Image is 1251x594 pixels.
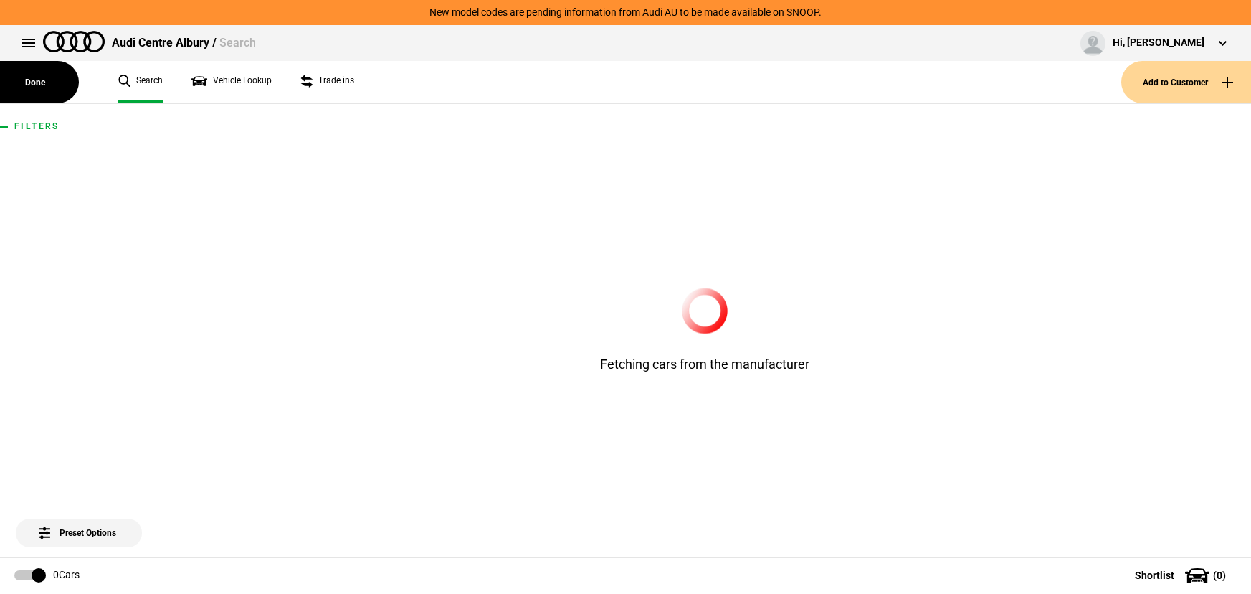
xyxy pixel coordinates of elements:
a: Vehicle Lookup [191,61,272,103]
div: Hi, [PERSON_NAME] [1113,36,1204,50]
div: Fetching cars from the manufacturer [525,288,884,373]
div: Audi Centre Albury / [112,35,256,51]
h1: Filters [14,122,143,131]
span: ( 0 ) [1213,570,1226,580]
span: Preset Options [42,510,116,538]
button: Shortlist(0) [1113,557,1251,593]
img: audi.png [43,31,105,52]
div: 0 Cars [53,568,80,583]
span: Search [219,36,256,49]
a: Trade ins [300,61,354,103]
button: Add to Customer [1121,61,1251,103]
span: Shortlist [1135,570,1174,580]
a: Search [118,61,163,103]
